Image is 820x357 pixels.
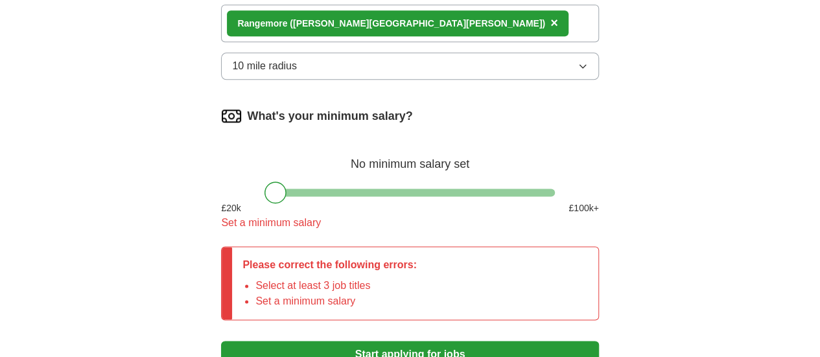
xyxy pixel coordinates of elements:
[221,106,242,126] img: salary.png
[221,202,240,215] span: £ 20 k
[242,257,417,273] p: Please correct the following errors:
[568,202,598,215] span: £ 100 k+
[232,58,297,74] span: 10 mile radius
[221,52,598,80] button: 10 mile radius
[550,14,558,33] button: ×
[237,18,287,29] strong: Rangemore
[290,18,545,29] span: ([PERSON_NAME][GEOGRAPHIC_DATA][PERSON_NAME])
[255,278,417,294] li: Select at least 3 job titles
[221,142,598,173] div: No minimum salary set
[550,16,558,30] span: ×
[247,108,412,125] label: What's your minimum salary?
[255,294,417,309] li: Set a minimum salary
[221,215,598,231] div: Set a minimum salary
